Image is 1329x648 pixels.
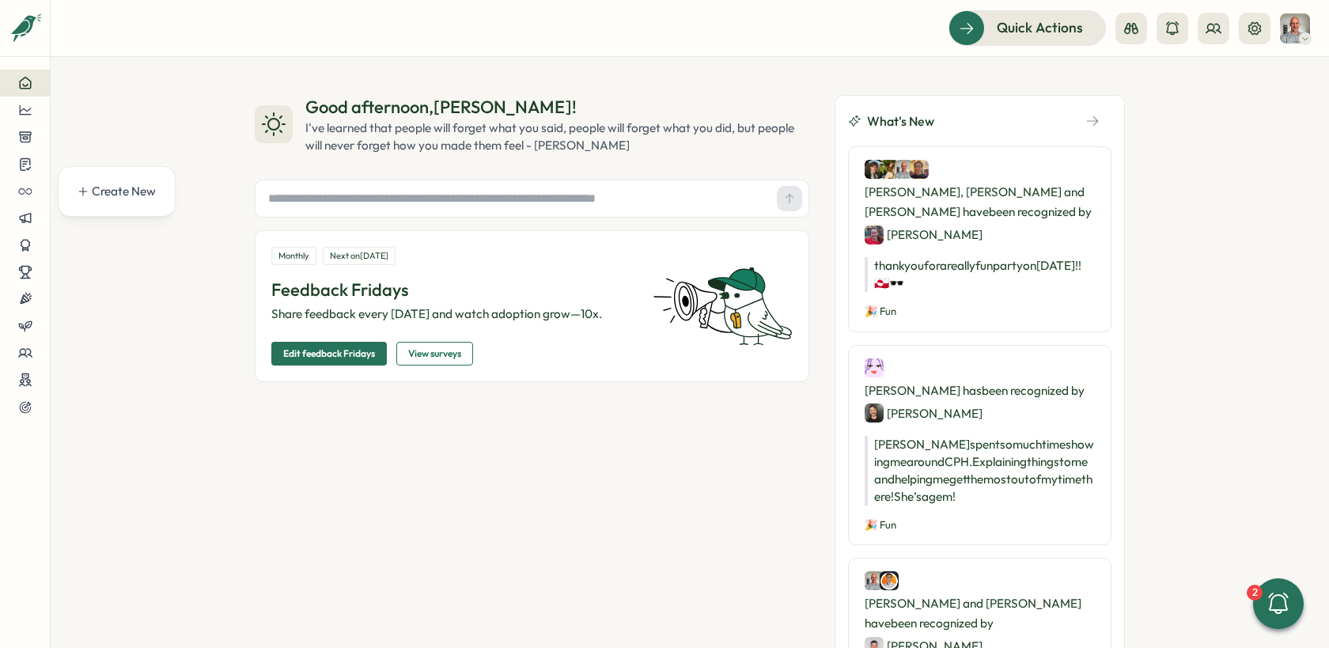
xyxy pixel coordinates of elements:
[271,247,316,265] div: Monthly
[865,225,983,244] div: [PERSON_NAME]
[865,436,1095,506] p: [PERSON_NAME] spent so much time showing me around CPH. Explaining things to me and helping me ge...
[1253,578,1304,629] button: 2
[305,95,809,119] div: Good afternoon , [PERSON_NAME] !
[865,404,983,423] div: [PERSON_NAME]
[865,404,884,423] img: Daniel Ryan
[71,176,162,207] a: Create New
[283,343,375,365] span: Edit feedback Fridays
[271,342,387,366] button: Edit feedback Fridays
[865,358,1095,423] div: [PERSON_NAME] has been recognized by
[1247,585,1263,601] div: 2
[271,305,634,323] p: Share feedback every [DATE] and watch adoption grow—10x.
[910,160,929,179] img: Peter Prajczer
[396,342,473,366] button: View surveys
[92,183,156,200] div: Create New
[271,278,634,302] p: Feedback Fridays
[865,160,1095,244] div: [PERSON_NAME], [PERSON_NAME] and [PERSON_NAME] have been recognized by
[305,119,809,154] div: I've learned that people will forget what you said, people will forget what you did, but people w...
[895,160,914,179] img: Philipp Eberhardt
[865,305,1095,319] p: 🎉 Fun
[865,518,1095,532] p: 🎉 Fun
[323,247,396,265] div: Next on [DATE]
[948,10,1106,45] button: Quick Actions
[880,160,899,179] img: Sarah Heiberg
[408,343,461,365] span: View surveys
[1280,13,1310,44] img: Philipp Eberhardt
[865,257,1095,292] p: thank you for a really fun party on [DATE] !! 🇬🇱 🕶️
[865,358,884,377] img: Wendy Kentrop
[865,571,884,590] img: Philipp Eberhardt
[865,225,884,244] img: Emilie Trouillard
[867,112,934,131] span: What's New
[880,571,899,590] img: Emmanuel PADIAL
[997,17,1083,38] span: Quick Actions
[865,160,884,179] img: Hannes Gustafsson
